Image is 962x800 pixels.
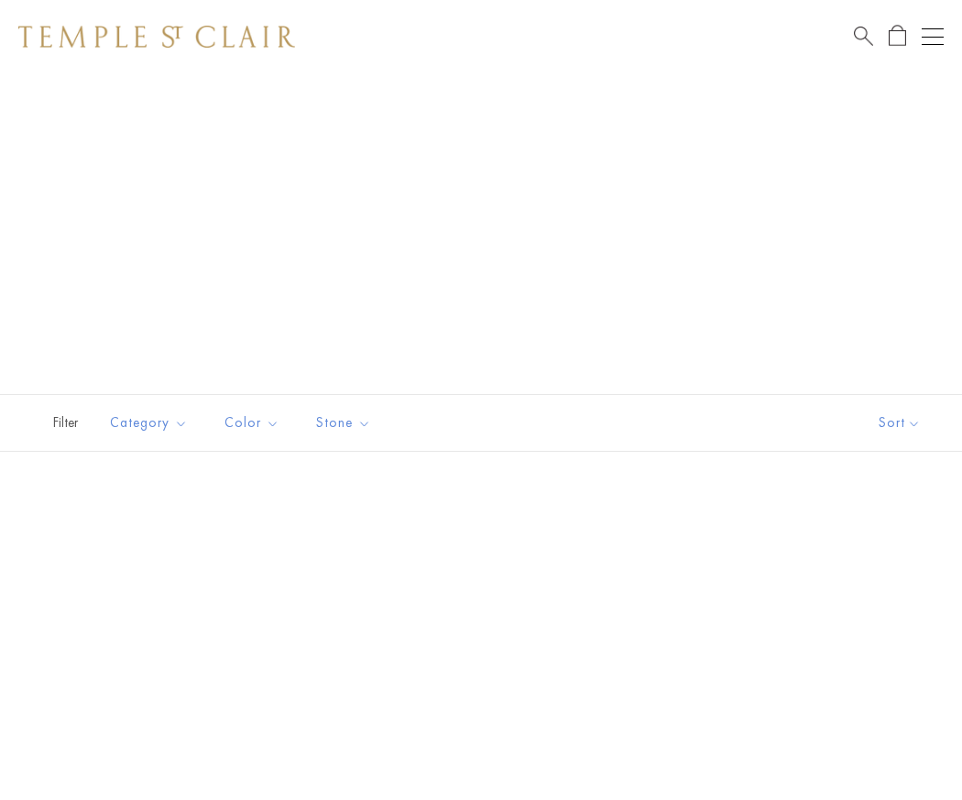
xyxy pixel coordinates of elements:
button: Color [211,402,293,444]
button: Stone [302,402,385,444]
span: Color [215,411,293,434]
button: Open navigation [922,26,944,48]
span: Stone [307,411,385,434]
button: Show sort by [837,395,962,451]
button: Category [96,402,202,444]
a: Search [854,25,873,48]
a: Open Shopping Bag [889,25,906,48]
img: Temple St. Clair [18,26,295,48]
span: Category [101,411,202,434]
